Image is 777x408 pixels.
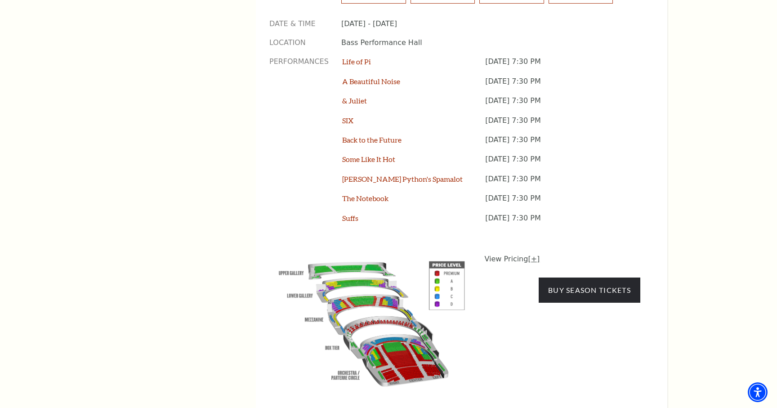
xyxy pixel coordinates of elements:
[539,278,640,303] a: Buy Season Tickets
[485,193,640,213] p: [DATE] 7:30 PM
[341,38,640,48] p: Bass Performance Hall
[342,77,400,85] a: A Beautiful Noise
[485,254,641,265] p: View Pricing
[485,96,640,115] p: [DATE] 7:30 PM
[748,382,768,402] div: Accessibility Menu
[485,154,640,174] p: [DATE] 7:30 PM
[269,57,329,233] p: Performances
[342,135,402,144] a: Back to the Future
[342,96,367,105] a: & Juliet
[485,116,640,135] p: [DATE] 7:30 PM
[342,155,395,163] a: Some Like It Hot
[342,116,353,125] a: SIX
[342,57,371,66] a: Life of Pi
[485,213,640,233] p: [DATE] 7:30 PM
[485,135,640,154] p: [DATE] 7:30 PM
[342,194,388,202] a: The Notebook
[269,38,328,48] p: Location
[341,19,640,29] p: [DATE] - [DATE]
[485,57,640,76] p: [DATE] 7:30 PM
[342,175,463,183] a: [PERSON_NAME] Python's Spamalot
[485,174,640,193] p: [DATE] 7:30 PM
[485,76,640,96] p: [DATE] 7:30 PM
[269,19,328,29] p: Date & Time
[528,255,540,263] a: [+]
[269,254,474,390] img: View Pricing
[342,214,358,222] a: Suffs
